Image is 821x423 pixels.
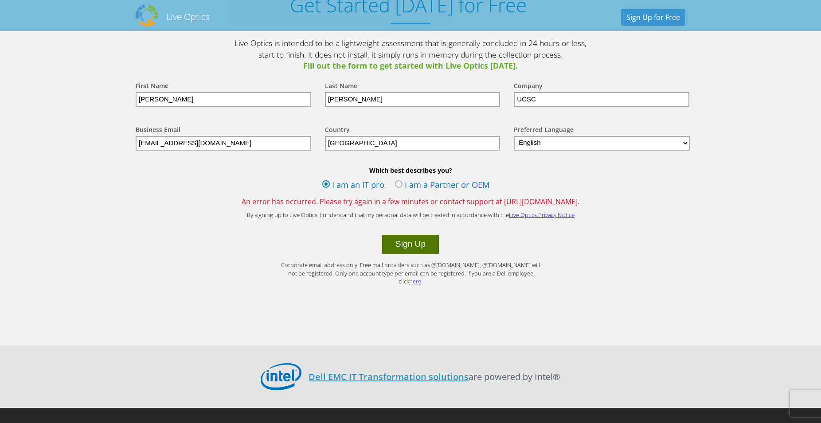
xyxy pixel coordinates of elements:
b: Which best describes you? [127,166,694,175]
label: Preferred Language [514,125,574,136]
h2: Live Optics [166,11,210,23]
label: Company [514,81,543,92]
label: Business Email [136,125,180,136]
a: Dell EMC IT Transformation solutions [309,371,469,383]
a: Sign Up for Free [621,9,685,26]
span: An error has occurred. Please try again in a few minutes or contact support at [URL][DOMAIN_NAME]. [127,197,694,206]
p: are powered by Intel® [309,370,560,383]
label: I am a Partner or OEM [395,179,490,192]
a: Live Optics Privacy Notice [509,211,575,219]
label: Last Name [325,81,357,92]
label: Country [325,125,350,136]
input: Start typing to search for a country [325,136,500,151]
img: Dell Dpack [136,4,158,27]
label: I am an IT pro [322,179,384,192]
label: First Name [136,81,168,92]
img: Intel Logo [261,363,302,391]
p: Corporate email address only. Free mail providers such as @[DOMAIN_NAME], @[DOMAIN_NAME] will not... [278,261,543,286]
p: By signing up to Live Optics, I understand that my personal data will be treated in accordance wi... [233,211,588,219]
p: Live Optics is intended to be a lightweight assessment that is generally concluded in 24 hours or... [233,38,588,72]
button: Sign Up [382,235,439,254]
span: Fill out the form to get started with Live Optics [DATE]. [233,60,588,72]
a: here [409,277,421,285]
